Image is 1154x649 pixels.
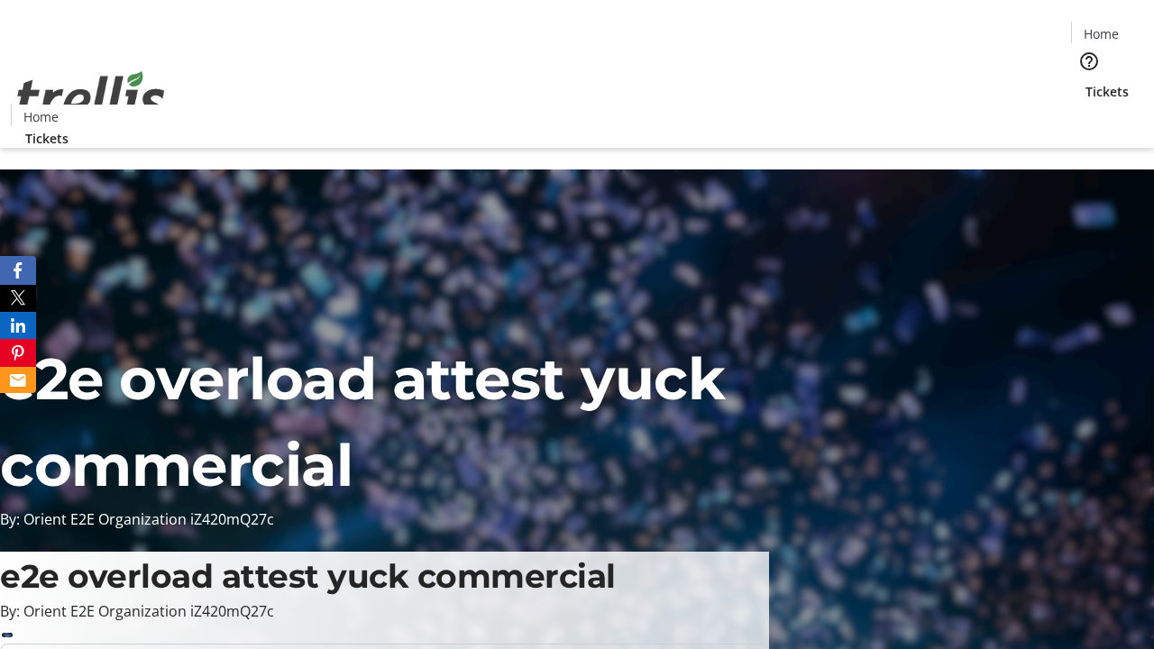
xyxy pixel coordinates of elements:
button: Help [1071,43,1107,79]
a: Home [12,107,69,126]
span: Tickets [1085,82,1129,101]
a: Home [1072,24,1130,43]
span: Tickets [25,129,69,148]
span: Home [1084,24,1119,43]
button: Cart [1071,101,1107,137]
a: Tickets [1071,82,1143,101]
img: Orient E2E Organization iZ420mQ27c's Logo [11,51,171,142]
a: Tickets [11,129,83,148]
span: Home [23,107,59,126]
